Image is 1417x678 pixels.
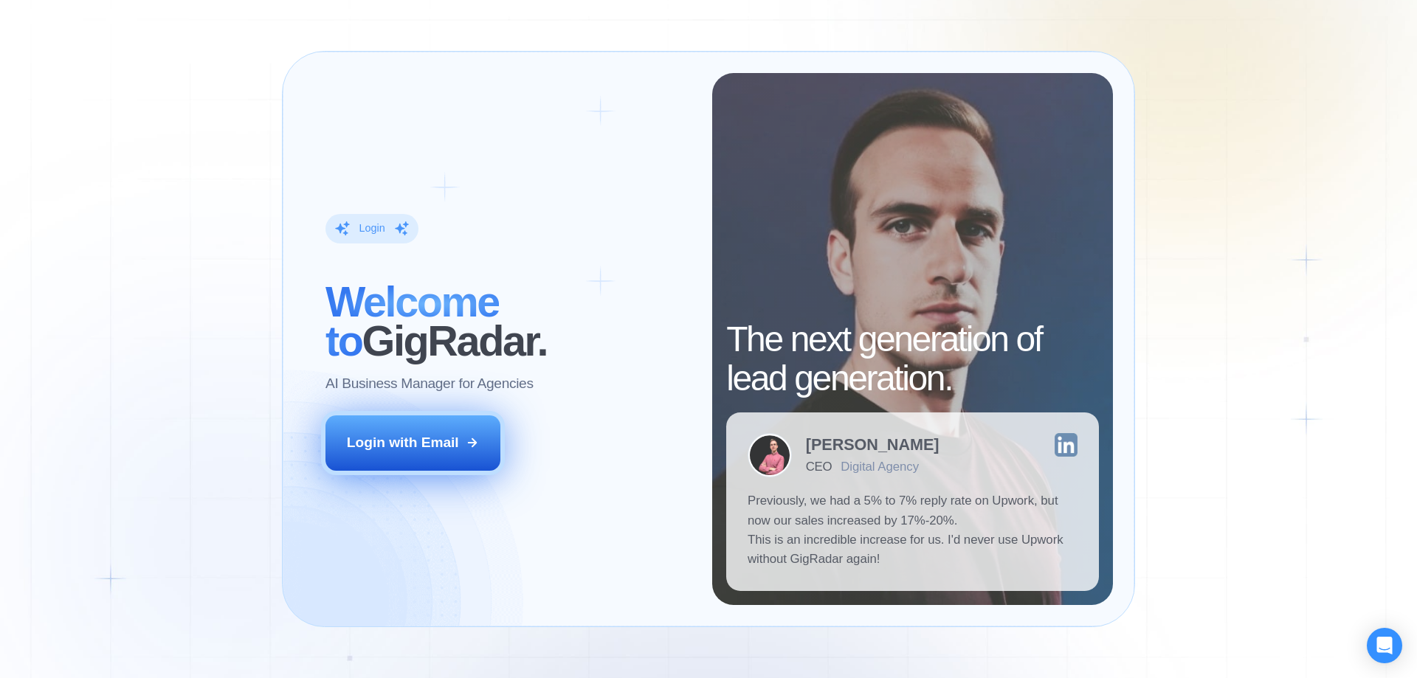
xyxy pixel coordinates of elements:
div: Login [359,222,385,236]
h2: ‍ GigRadar. [325,283,691,361]
div: Open Intercom Messenger [1367,628,1402,663]
h2: The next generation of lead generation. [726,320,1099,398]
div: [PERSON_NAME] [806,437,940,453]
div: Login with Email [347,433,459,452]
p: AI Business Manager for Agencies [325,375,534,394]
p: Previously, we had a 5% to 7% reply rate on Upwork, but now our sales increased by 17%-20%. This ... [748,491,1078,570]
div: Digital Agency [841,460,919,474]
span: Welcome to [325,278,499,364]
div: CEO [806,460,832,474]
button: Login with Email [325,415,501,470]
